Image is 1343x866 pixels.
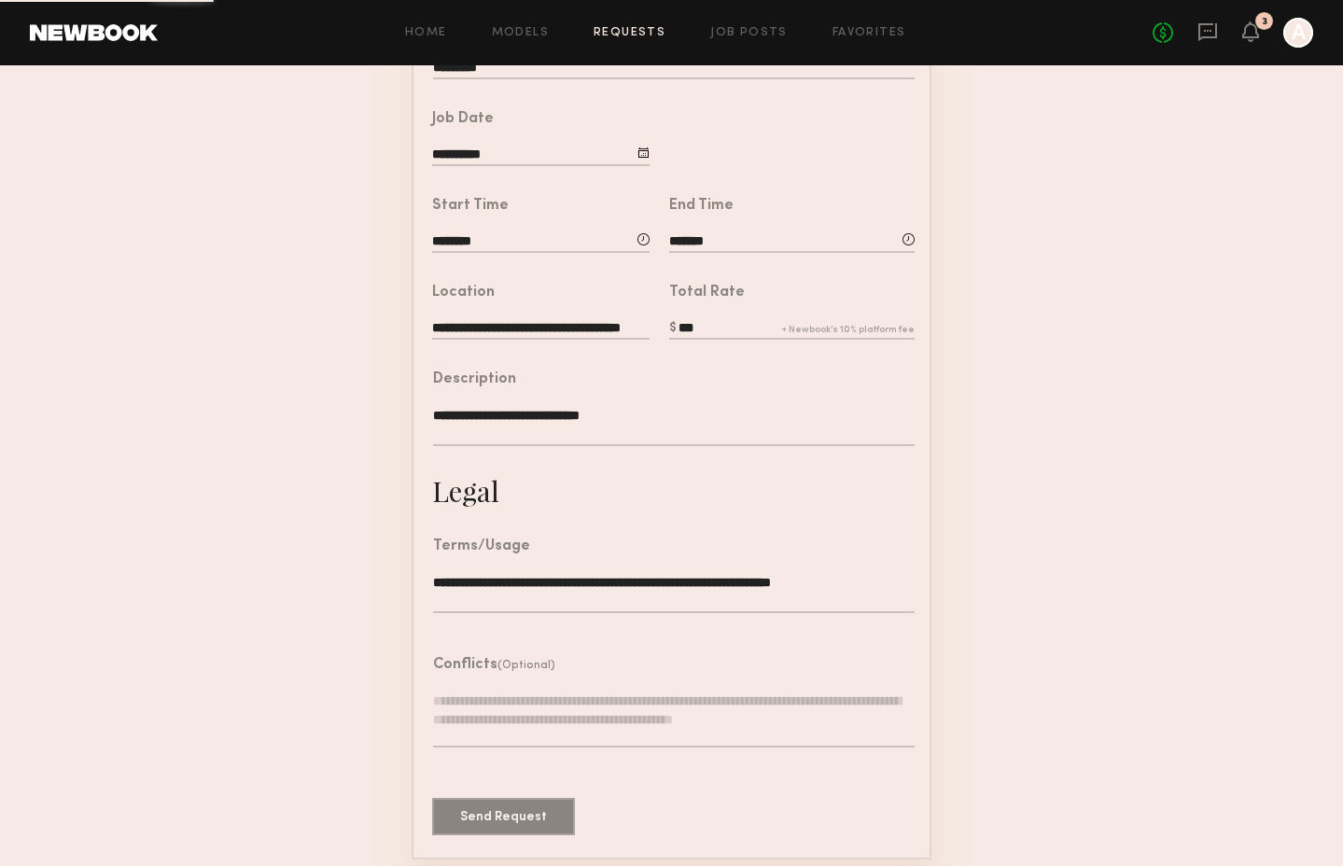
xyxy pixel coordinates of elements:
[432,199,509,214] div: Start Time
[433,539,530,554] div: Terms/Usage
[432,112,494,127] div: Job Date
[433,658,555,673] header: Conflicts
[432,286,495,300] div: Location
[497,660,555,671] span: (Optional)
[405,27,447,39] a: Home
[432,472,499,510] div: Legal
[669,286,745,300] div: Total Rate
[710,27,788,39] a: Job Posts
[492,27,549,39] a: Models
[1262,17,1267,27] div: 3
[433,372,516,387] div: Description
[1283,18,1313,48] a: A
[669,199,734,214] div: End Time
[832,27,906,39] a: Favorites
[594,27,665,39] a: Requests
